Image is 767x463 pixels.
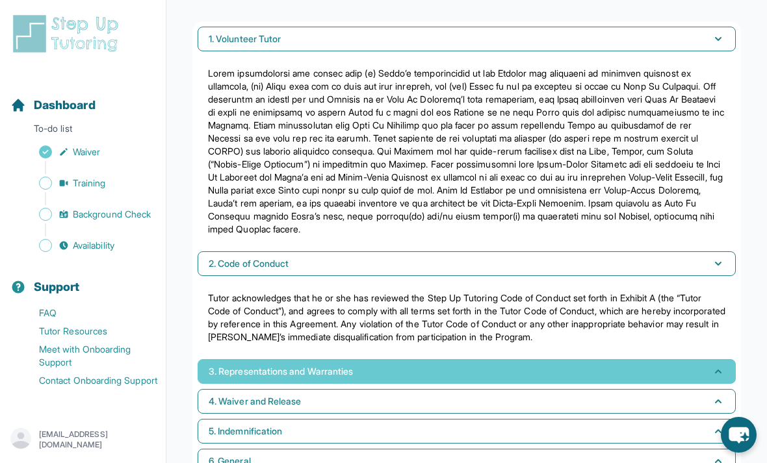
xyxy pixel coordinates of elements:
[10,236,166,255] a: Availability
[209,257,289,270] span: 2. Code of Conduct
[208,292,725,344] p: Tutor acknowledges that he or she has reviewed the Step Up Tutoring Code of Conduct set forth in ...
[198,27,736,51] button: 1. Volunteer Tutor
[73,208,151,221] span: Background Check
[10,371,166,390] a: Contact Onboarding Support
[208,67,725,236] p: Lorem ipsumdolorsi ame consec adip (e) Seddo’e temporincidid ut lab Etdolor mag aliquaeni ad mini...
[209,365,353,378] span: 3. Representations and Warranties
[10,174,166,192] a: Training
[5,122,161,140] p: To-do list
[209,425,282,438] span: 5. Indemnification
[5,75,161,119] button: Dashboard
[10,96,96,114] a: Dashboard
[10,322,166,340] a: Tutor Resources
[209,395,301,408] span: 4. Waiver and Release
[34,278,80,296] span: Support
[209,32,281,45] span: 1. Volunteer Tutor
[10,143,166,161] a: Waiver
[198,251,736,276] button: 2. Code of Conduct
[10,13,126,55] img: logo
[721,417,757,453] button: chat-button
[34,96,96,114] span: Dashboard
[10,304,166,322] a: FAQ
[10,428,155,451] button: [EMAIL_ADDRESS][DOMAIN_NAME]
[198,389,736,414] button: 4. Waiver and Release
[10,205,166,223] a: Background Check
[5,257,161,301] button: Support
[39,429,155,450] p: [EMAIL_ADDRESS][DOMAIN_NAME]
[73,239,114,252] span: Availability
[198,359,736,384] button: 3. Representations and Warranties
[10,340,166,371] a: Meet with Onboarding Support
[500,305,594,316] a: Tutor Code of Conduct
[198,419,736,444] button: 5. Indemnification
[73,177,106,190] span: Training
[73,145,100,158] span: Waiver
